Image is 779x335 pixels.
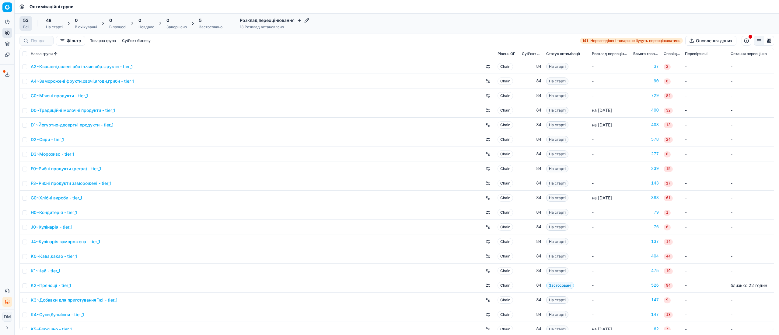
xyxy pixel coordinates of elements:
[31,64,133,70] a: A2~Квашені,солені або ін.чин.обр.фрукти - tier_1
[683,147,728,161] td: -
[589,176,631,191] td: -
[633,224,659,230] a: 76
[633,78,659,84] a: 90
[546,78,568,85] span: На старті
[683,234,728,249] td: -
[633,64,659,70] a: 37
[498,92,513,99] span: Chain
[664,224,671,230] span: 6
[582,38,588,43] strong: 141
[683,220,728,234] td: -
[592,326,612,332] span: на [DATE]
[633,239,659,245] a: 137
[546,311,568,318] span: На старті
[633,253,659,259] a: 404
[728,264,774,278] td: -
[75,17,78,23] span: 0
[31,209,77,216] a: H0~Кондитерія - tier_1
[589,278,631,293] td: -
[546,107,568,114] span: На старті
[664,151,671,157] span: 8
[685,36,736,46] button: Оновлення даних
[664,78,671,85] span: 6
[728,293,774,307] td: -
[633,268,659,274] a: 475
[633,209,659,216] div: 79
[633,326,659,332] a: 62
[683,103,728,118] td: -
[685,51,707,56] span: Перевіряючі
[633,195,659,201] div: 383
[498,311,513,318] span: Chain
[664,166,673,172] span: 15
[589,161,631,176] td: -
[240,25,309,29] div: 13 Розклад встановлено
[728,161,774,176] td: -
[633,122,659,128] a: 408
[546,165,568,172] span: На старті
[589,205,631,220] td: -
[23,17,29,23] span: 53
[546,253,568,260] span: На старті
[120,37,153,44] button: Суб'єкт бізнесу
[498,121,513,129] span: Chain
[633,93,659,99] a: 729
[522,312,541,318] div: 84
[30,4,74,10] span: Оптимізаційні групи
[31,151,74,157] a: D3~Морозиво - tier_1
[522,136,541,143] div: 84
[664,122,673,128] span: 13
[728,147,774,161] td: -
[633,136,659,143] a: 578
[498,267,513,275] span: Chain
[31,268,60,274] a: K1~Чай - tier_1
[522,78,541,84] div: 84
[31,166,101,172] a: F0~Рибні продукти (регал) - tier_1
[633,107,659,113] a: 400
[31,253,77,259] a: K0~Кава,какао - tier_1
[546,136,568,143] span: На старті
[498,238,513,245] span: Chain
[522,166,541,172] div: 84
[728,59,774,74] td: -
[592,51,628,56] span: Розклад переоцінювання
[31,51,53,56] span: Назва групи
[664,239,673,245] span: 14
[589,264,631,278] td: -
[31,180,111,186] a: F3~Рибні продукти заморожені - tier_1
[633,51,659,56] span: Всього товарів
[522,326,541,332] div: 84
[633,312,659,318] a: 147
[683,191,728,205] td: -
[728,234,774,249] td: -
[522,224,541,230] div: 84
[728,191,774,205] td: -
[589,307,631,322] td: -
[592,108,612,113] span: на [DATE]
[633,297,659,303] a: 147
[664,283,673,289] span: 94
[728,132,774,147] td: -
[664,108,673,114] span: 32
[498,150,513,158] span: Chain
[664,312,673,318] span: 13
[683,307,728,322] td: -
[498,165,513,172] span: Chain
[546,209,568,216] span: На старті
[633,151,659,157] a: 277
[664,51,680,56] span: Оповіщення
[498,51,515,56] span: Рівень OГ
[589,234,631,249] td: -
[498,78,513,85] span: Chain
[498,223,513,231] span: Chain
[590,38,680,43] span: Нерозподілені товари не будуть переоцінюватись
[546,63,568,70] span: На старті
[683,59,728,74] td: -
